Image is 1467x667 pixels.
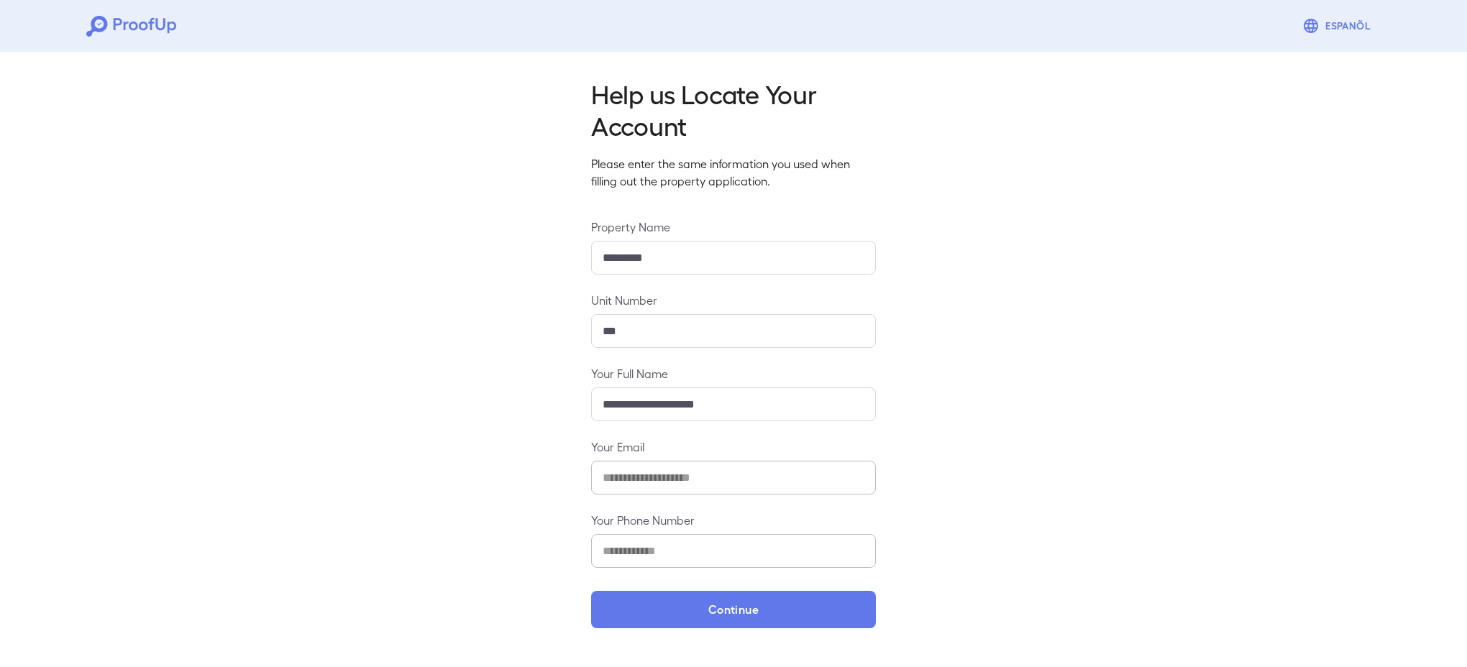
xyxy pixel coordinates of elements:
button: Continue [591,591,876,628]
label: Your Full Name [591,365,876,382]
label: Property Name [591,218,876,235]
label: Your Phone Number [591,512,876,528]
label: Your Email [591,438,876,455]
label: Unit Number [591,292,876,308]
p: Please enter the same information you used when filling out the property application. [591,155,876,190]
button: Espanõl [1297,11,1381,40]
h2: Help us Locate Your Account [591,78,876,141]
